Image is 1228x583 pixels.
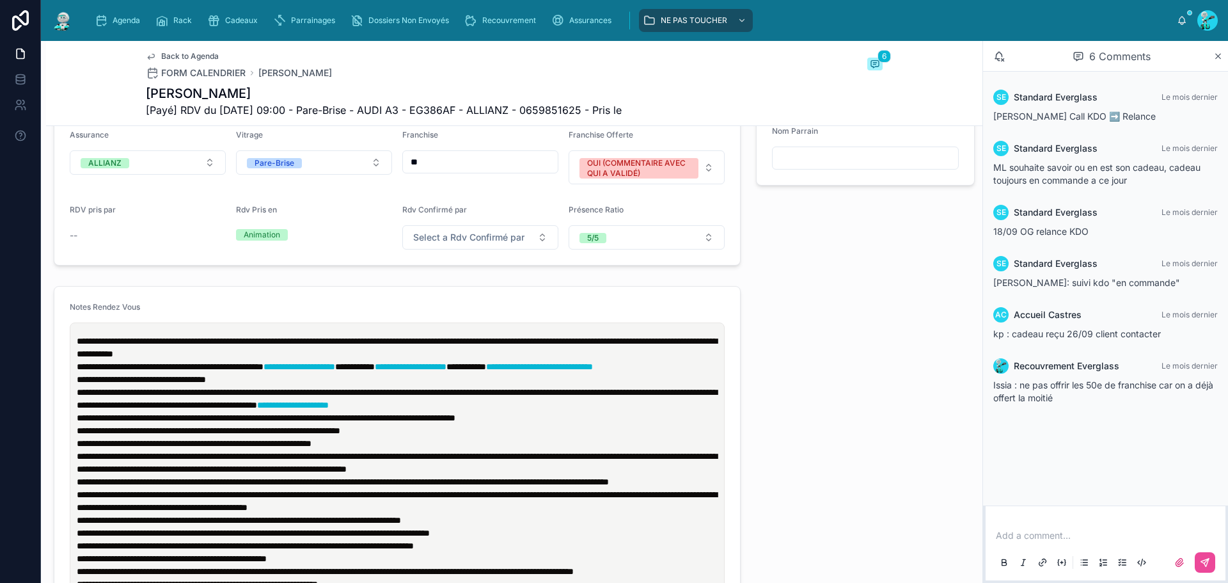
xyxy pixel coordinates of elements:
a: Parrainages [269,9,344,32]
span: kp : cadeau reçu 26/09 client contacter [993,328,1161,339]
a: Dossiers Non Envoyés [347,9,458,32]
span: Le mois dernier [1161,259,1218,268]
span: 6 [878,50,891,63]
span: RDV pris par [70,205,116,214]
span: SE [996,259,1006,269]
a: Back to Agenda [146,51,219,61]
span: Assurances [569,15,611,26]
button: 6 [867,58,883,73]
span: Recouvrement [482,15,536,26]
a: Rack [152,9,201,32]
div: scrollable content [84,6,1177,35]
span: [Payé] RDV du [DATE] 09:00 - Pare-Brise - AUDI A3 - EG386AF - ALLIANZ - 0659851625 - Pris le [146,102,622,118]
span: Le mois dernier [1161,92,1218,102]
a: Agenda [91,9,149,32]
span: Franchise [402,130,438,140]
div: OUI (COMMENTAIRE AVEC QUI A VALIDÉ) [587,158,691,179]
button: Select Button [236,150,392,175]
a: FORM CALENDRIER [146,67,246,79]
a: Assurances [547,9,620,32]
span: Parrainages [291,15,335,26]
span: ML souhaite savoir ou en est son cadeau, cadeau toujours en commande a ce jour [993,162,1200,186]
span: SE [996,143,1006,154]
a: [PERSON_NAME] [258,67,332,79]
a: Recouvrement [460,9,545,32]
span: Back to Agenda [161,51,219,61]
span: Nom Parrain [772,126,818,136]
span: Standard Everglass [1014,142,1098,155]
span: Dossiers Non Envoyés [368,15,449,26]
span: NE PAS TOUCHER [661,15,727,26]
button: Select Button [402,225,558,250]
img: App logo [51,10,74,31]
span: Le mois dernier [1161,207,1218,217]
span: Standard Everglass [1014,257,1098,270]
h1: [PERSON_NAME] [146,84,622,102]
span: Le mois dernier [1161,143,1218,153]
button: Select Button [70,150,226,175]
span: Recouvrement Everglass [1014,360,1119,372]
span: 6 Comments [1089,49,1151,64]
div: ALLIANZ [88,158,122,168]
span: Standard Everglass [1014,91,1098,104]
span: Franchise Offerte [569,130,633,140]
button: Select Button [569,225,725,250]
span: Accueil Castres [1014,308,1082,321]
span: Vitrage [236,130,263,140]
span: Cadeaux [225,15,258,26]
a: NE PAS TOUCHER [639,9,753,32]
span: [PERSON_NAME] Call KDO ➡️ Relance [993,111,1156,122]
span: Rdv Confirmé par [402,205,467,214]
div: Animation [244,229,280,241]
span: Select a Rdv Confirmé par [413,231,524,244]
div: 5/5 [587,233,599,243]
span: Le mois dernier [1161,361,1218,371]
span: Rack [173,15,192,26]
span: 18/09 OG relance KDO [993,226,1089,237]
div: Pare-Brise [255,158,294,168]
span: SE [996,92,1006,102]
span: [PERSON_NAME]: suivi kdo "en commande" [993,277,1180,288]
span: SE [996,207,1006,218]
span: Le mois dernier [1161,310,1218,319]
button: Select Button [569,150,725,184]
span: Assurance [70,130,109,140]
span: Issia : ne pas offrir les 50e de franchise car on a déjà offert la moitié [993,379,1213,403]
span: FORM CALENDRIER [161,67,246,79]
span: Standard Everglass [1014,206,1098,219]
span: Agenda [113,15,140,26]
a: Cadeaux [203,9,267,32]
span: Rdv Pris en [236,205,277,214]
span: Présence Ratio [569,205,624,214]
span: -- [70,229,77,242]
span: AC [995,310,1007,320]
span: Notes Rendez Vous [70,302,140,312]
